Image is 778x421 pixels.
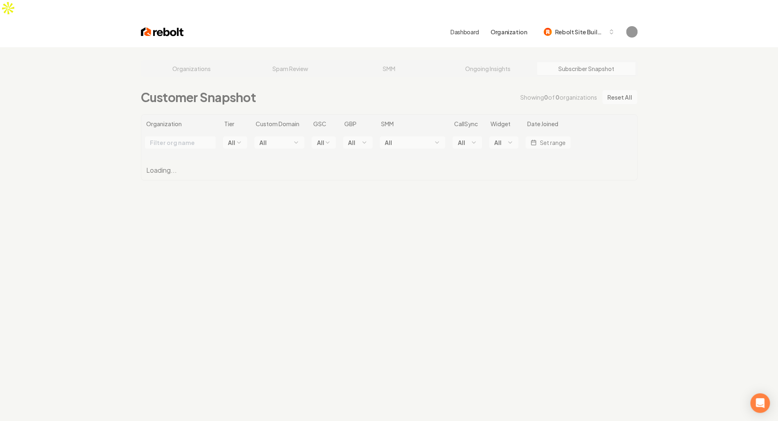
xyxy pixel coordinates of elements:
[486,25,532,39] button: Organization
[750,393,770,413] div: Open Intercom Messenger
[544,28,552,36] img: Rebolt Site Builder
[626,26,638,38] button: Open user button
[141,26,184,38] img: Rebolt Logo
[450,28,479,36] a: Dashboard
[555,28,605,36] span: Rebolt Site Builder
[626,26,638,38] img: Sagar Soni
